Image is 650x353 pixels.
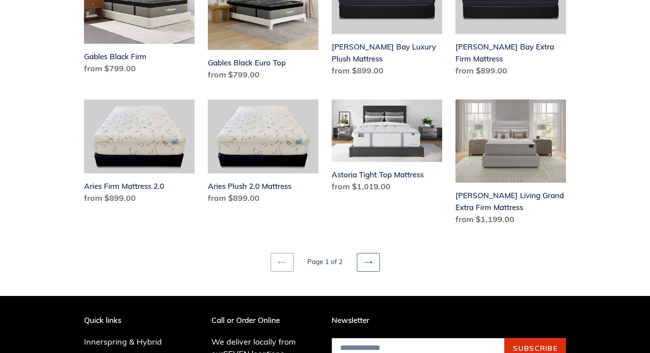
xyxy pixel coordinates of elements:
[84,337,162,347] a: Innerspring & Hybrid
[332,100,442,196] a: Astoria Tight Top Mattress
[84,316,175,325] p: Quick links
[332,316,566,325] p: Newsletter
[455,100,566,229] a: Scott Living Grand Extra Firm Mattress
[208,100,318,207] a: Aries Plush 2.0 Mattress
[513,344,558,353] span: Subscribe
[295,257,355,267] li: Page 1 of 2
[211,316,319,325] p: Call or Order Online
[84,100,195,207] a: Aries Firm Mattress 2.0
